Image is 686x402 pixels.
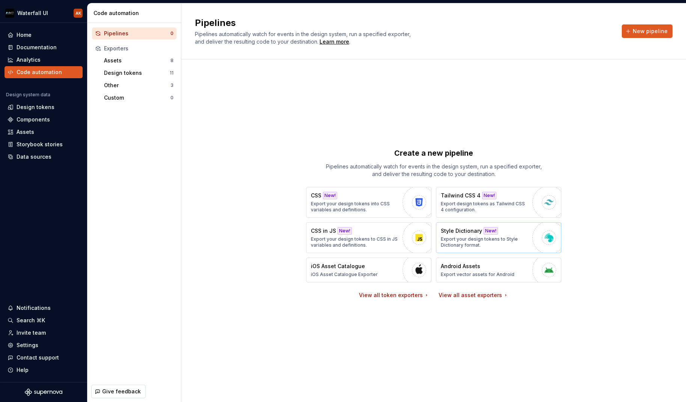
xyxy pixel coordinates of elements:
[195,17,613,29] h2: Pipelines
[17,68,62,76] div: Code automation
[102,388,141,395] span: Give feedback
[436,222,561,253] button: Style DictionaryNew!Export your design tokens to Style Dictionary format.
[633,27,668,35] span: New pipeline
[170,30,173,36] div: 0
[306,222,431,253] button: CSS in JSNew!Export your design tokens to CSS in JS variables and definitions.
[5,364,83,376] button: Help
[5,302,83,314] button: Notifications
[338,227,352,235] div: New!
[170,58,173,64] div: 8
[321,163,546,178] p: Pipelines automatically watch for events in the design system, run a specified exporter, and deli...
[311,272,378,278] p: iOS Asset Catalogue Exporter
[622,24,672,38] button: New pipeline
[25,388,62,396] svg: Supernova Logo
[436,187,561,218] button: Tailwind CSS 4New!Export design tokens as Tailwind CSS 4 configuration.
[5,54,83,66] a: Analytics
[104,82,170,89] div: Other
[439,291,509,299] a: View all asset exporters
[17,56,41,64] div: Analytics
[101,92,176,104] button: Custom0
[311,236,399,248] p: Export your design tokens to CSS in JS variables and definitions.
[311,227,336,235] p: CSS in JS
[5,352,83,364] button: Contact support
[6,92,50,98] div: Design system data
[306,258,431,282] button: iOS Asset CatalogueiOS Asset Catalogue Exporter
[441,262,480,270] p: Android Assets
[5,151,83,163] a: Data sources
[101,79,176,91] button: Other3
[17,141,63,148] div: Storybook stories
[5,339,83,351] a: Settings
[5,29,83,41] a: Home
[311,262,365,270] p: iOS Asset Catalogue
[101,55,176,67] button: Assets8
[75,10,81,16] div: AK
[104,30,170,37] div: Pipelines
[323,192,337,199] div: New!
[318,39,350,45] span: .
[92,27,176,39] button: Pipelines0
[17,153,51,161] div: Data sources
[17,341,38,349] div: Settings
[5,327,83,339] a: Invite team
[17,317,45,324] div: Search ⌘K
[101,67,176,79] button: Design tokens11
[104,69,170,77] div: Design tokens
[306,187,431,218] button: CSSNew!Export your design tokens into CSS variables and definitions.
[17,31,32,39] div: Home
[441,236,529,248] p: Export your design tokens to Style Dictionary format.
[17,366,29,374] div: Help
[17,44,57,51] div: Documentation
[320,38,349,46] a: Learn more
[5,101,83,113] a: Design tokens
[91,385,146,398] button: Give feedback
[441,272,514,278] p: Export vector assets for Android
[441,192,481,199] p: Tailwind CSS 4
[441,201,529,213] p: Export design tokens as Tailwind CSS 4 configuration.
[170,82,173,88] div: 3
[482,192,496,199] div: New!
[104,94,170,102] div: Custom
[170,70,173,76] div: 11
[5,66,83,78] a: Code automation
[5,9,14,18] img: 7a0241b0-c510-47ef-86be-6cc2f0d29437.png
[5,114,83,126] a: Components
[17,128,34,136] div: Assets
[93,9,178,17] div: Code automation
[104,45,173,52] div: Exporters
[170,95,173,101] div: 0
[436,258,561,282] button: Android AssetsExport vector assets for Android
[441,227,482,235] p: Style Dictionary
[484,227,498,235] div: New!
[5,138,83,150] a: Storybook stories
[17,103,54,111] div: Design tokens
[359,291,430,299] a: View all token exporters
[311,192,321,199] p: CSS
[394,148,473,158] p: Create a new pipeline
[17,329,46,337] div: Invite team
[17,354,59,361] div: Contact support
[2,5,86,21] button: Waterfall UIAK
[17,9,48,17] div: Waterfall UI
[17,304,51,312] div: Notifications
[104,57,170,64] div: Assets
[311,201,399,213] p: Export your design tokens into CSS variables and definitions.
[5,41,83,53] a: Documentation
[195,31,412,45] span: Pipelines automatically watch for events in the design system, run a specified exporter, and deli...
[5,314,83,326] button: Search ⌘K
[17,116,50,123] div: Components
[5,126,83,138] a: Assets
